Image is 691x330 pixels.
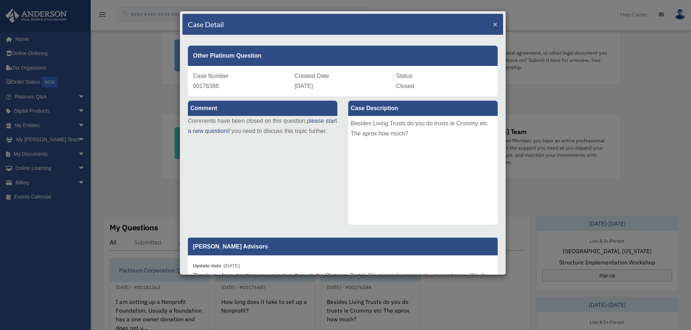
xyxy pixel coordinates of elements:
[188,19,224,29] h4: Case Detail
[396,83,414,89] span: Closed
[193,263,224,268] b: Update date :
[188,238,498,255] p: [PERSON_NAME] Advisors
[348,116,498,225] div: Besides Living Trusts do you do trusts ie Crummy etc The aprox how much?
[295,73,329,79] span: Created Date
[193,73,229,79] span: Case Number
[348,101,498,116] label: Case Description
[188,46,498,66] div: Other Platinum Question
[295,83,313,89] span: [DATE]
[493,20,498,28] button: Close
[396,73,412,79] span: Status
[493,20,498,28] span: ×
[188,101,337,116] label: Comment
[188,116,337,136] p: Comments have been closed on this question, if you need to discuss this topic further.
[193,83,219,89] span: 00176388
[193,263,240,268] small: [DATE]
[188,118,337,134] a: please start a new question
